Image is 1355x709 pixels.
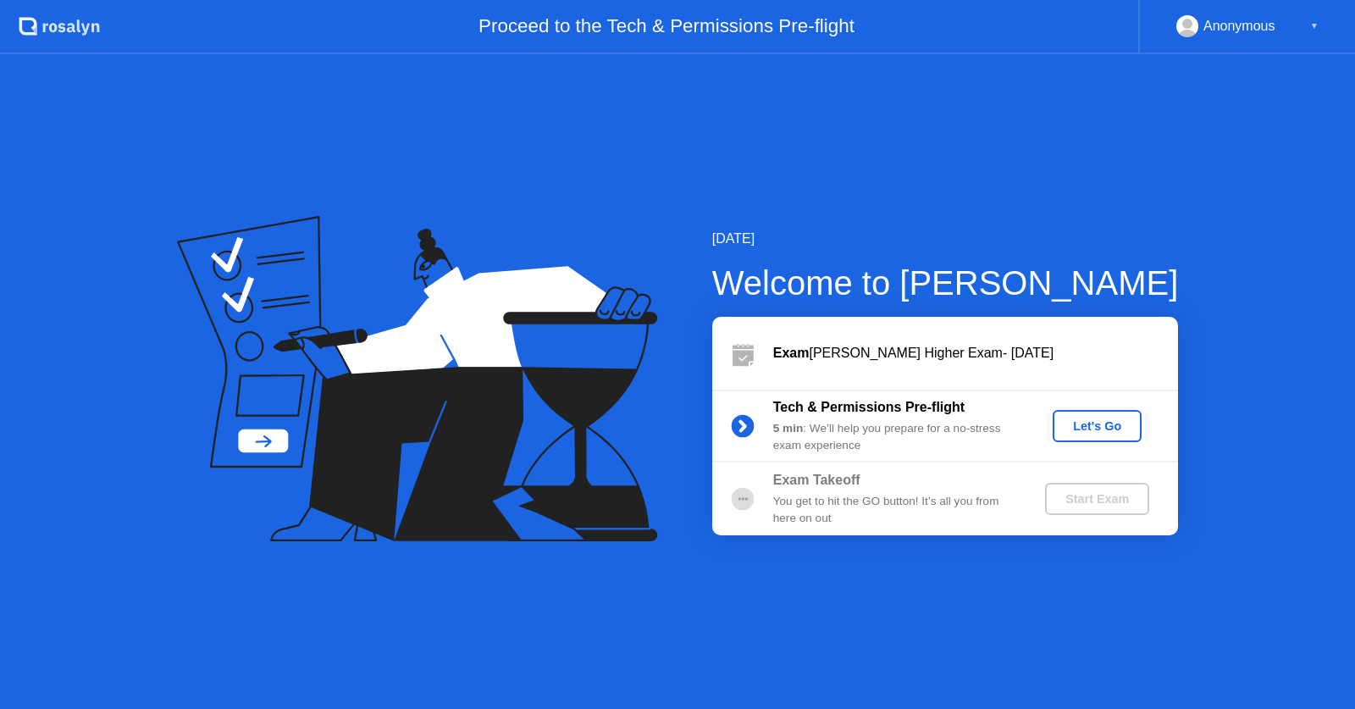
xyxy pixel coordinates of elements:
div: Welcome to [PERSON_NAME] [712,258,1179,308]
b: 5 min [773,422,804,435]
b: Tech & Permissions Pre-flight [773,400,965,414]
button: Let's Go [1053,410,1142,442]
div: ▼ [1310,15,1319,37]
button: Start Exam [1045,483,1149,515]
div: [DATE] [712,229,1179,249]
div: Let's Go [1059,419,1135,433]
div: Start Exam [1052,492,1142,506]
div: : We’ll help you prepare for a no-stress exam experience [773,420,1017,455]
b: Exam [773,346,810,360]
b: Exam Takeoff [773,473,860,487]
div: Anonymous [1203,15,1275,37]
div: [PERSON_NAME] Higher Exam- [DATE] [773,343,1178,363]
div: You get to hit the GO button! It’s all you from here on out [773,493,1017,528]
